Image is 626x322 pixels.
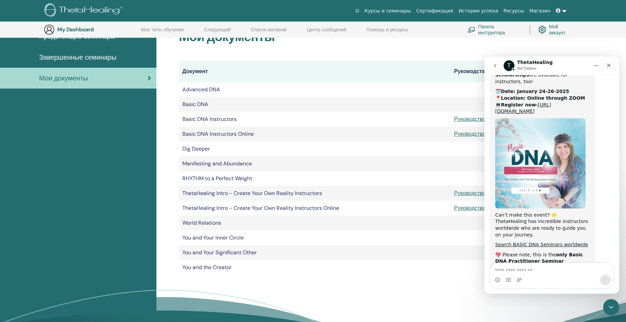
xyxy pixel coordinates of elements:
[307,27,346,38] a: Центр сообщений
[179,82,451,97] td: Advanced DNA
[179,201,451,216] td: ThetaHealing Intro - Create Your Own Reality Instructors Online
[141,27,184,38] a: Мое тета-обучение
[44,3,125,19] img: logo.png
[11,195,105,228] div: 💖 Please note, this is the —don’t miss this unique opportunity!
[179,216,451,230] td: World Relations
[6,206,129,218] textarea: Ваше сообщение...
[538,22,575,37] a: Мой аккаунт
[39,73,88,83] span: Мои документы
[366,27,408,38] a: Помощь и ресурсы
[484,57,619,294] iframe: Intercom live chat
[179,112,451,127] td: Basic DNA Instructors
[451,61,507,82] th: Руководства
[44,24,55,35] img: generic-user-icon.jpg
[362,5,414,17] a: Курсы и семинары
[11,195,98,214] b: only Basic DNA Practitioner Seminar currently scheduled with Vianna
[32,221,37,226] button: Добавить вложение
[11,185,104,191] a: Search BASIC DNA Seminars worldwide
[179,186,451,201] td: ThetaHealing Intro - Create Your Own Reality Instructors
[454,190,486,197] a: Руководство
[179,171,451,186] td: RHYTHM to a Perfect Weight
[251,27,287,38] a: Список желаний
[179,260,451,275] td: You and the Creator
[17,45,54,51] b: Register now-
[57,26,125,33] h3: My Dashboard
[538,24,546,35] img: cog.svg
[414,5,456,17] a: Сертификация
[454,130,486,137] a: Руководство
[39,52,116,62] span: Завершенные семинары
[179,156,451,171] td: Manifesting and Abundance
[17,39,101,44] b: Location: Online through ZOOM
[21,221,27,226] button: Средство выбора GIF-файла
[179,245,451,260] td: You and Your Significant Other
[603,299,619,315] iframe: Intercom live chat
[501,5,527,17] a: Ресурсы
[454,116,486,123] a: Руководство
[468,27,475,33] img: chalkboard-teacher.svg
[179,230,451,245] td: You and Your Inner Circle
[456,5,501,17] a: Истории успеха
[179,97,451,112] td: Basic DNA
[116,218,126,229] button: Отправить сообщение…
[179,127,451,141] td: Basic DNA Instructors Online
[527,5,553,17] a: Магазин
[179,61,451,82] th: Документ
[454,204,486,212] a: Руководство
[353,5,362,17] a: О
[17,32,85,37] b: Date: January 24-26-2025
[204,27,231,38] a: Следующий
[179,29,567,45] h2: Мои документы
[11,32,105,58] div: 🗓️ 📍 💻
[468,22,521,37] a: Панель инструктора
[179,141,451,156] td: Dig Deeper
[10,221,16,226] button: Средство выбора эмодзи
[11,155,105,182] div: Can’t make this event? 🌟 ThetaHealing has incredible instructors worldwide who are ready to guide...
